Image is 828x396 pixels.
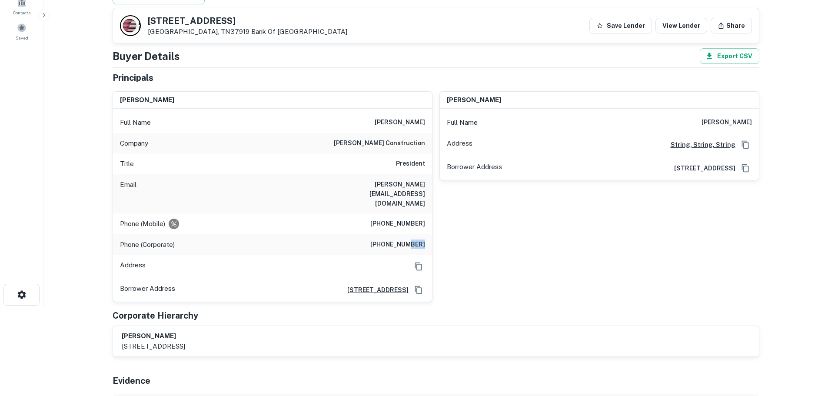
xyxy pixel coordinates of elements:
h6: [PERSON_NAME] [702,117,752,128]
p: Phone (Corporate) [120,240,175,250]
p: Borrower Address [447,162,502,175]
h5: Corporate Hierarchy [113,309,198,322]
span: Contacts [13,9,30,16]
h6: [PERSON_NAME] [375,117,425,128]
h6: [PERSON_NAME] construction [334,138,425,149]
a: Saved [3,20,41,43]
h5: [STREET_ADDRESS] [148,17,347,25]
h6: [PERSON_NAME][EMAIL_ADDRESS][DOMAIN_NAME] [321,180,425,208]
p: [GEOGRAPHIC_DATA], TN37919 [148,28,347,36]
a: Bank Of [GEOGRAPHIC_DATA] [251,28,347,35]
p: Address [120,260,146,273]
h5: Evidence [113,374,150,387]
button: Copy Address [739,162,752,175]
p: Company [120,138,148,149]
button: Share [711,18,752,33]
span: Saved [16,34,28,41]
p: [STREET_ADDRESS] [122,341,185,352]
p: Title [120,159,134,169]
h6: [PHONE_NUMBER] [370,219,425,229]
button: Copy Address [739,138,752,151]
h4: Buyer Details [113,48,180,64]
iframe: Chat Widget [785,326,828,368]
p: Full Name [447,117,478,128]
button: Export CSV [700,48,759,64]
p: Phone (Mobile) [120,219,165,229]
p: Address [447,138,472,151]
a: [STREET_ADDRESS] [340,285,409,295]
a: [STREET_ADDRESS] [667,163,735,173]
a: String, String, String [664,140,735,150]
h6: [PHONE_NUMBER] [370,240,425,250]
div: Sending borrower request to AI... [102,28,167,41]
p: Full Name [120,117,151,128]
h5: Principals [113,71,153,84]
a: View Lender [655,18,707,33]
h6: President [396,159,425,169]
h6: [PERSON_NAME] [122,331,185,341]
h6: [PERSON_NAME] [120,95,174,105]
div: Requests to not be contacted at this number [169,219,179,229]
p: Borrower Address [120,283,175,296]
p: Email [120,180,136,208]
button: Save Lender [589,18,652,33]
h6: [PERSON_NAME] [447,95,501,105]
button: Copy Address [412,283,425,296]
button: Copy Address [412,260,425,273]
